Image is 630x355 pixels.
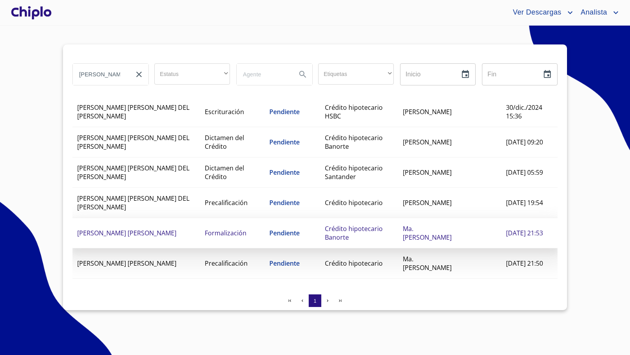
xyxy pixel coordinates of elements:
[506,198,543,207] span: [DATE] 19:54
[507,6,565,19] span: Ver Descargas
[77,259,176,268] span: [PERSON_NAME] [PERSON_NAME]
[325,164,383,181] span: Crédito hipotecario Santander
[325,224,383,242] span: Crédito hipotecario Banorte
[154,63,230,85] div: ​
[205,198,248,207] span: Precalificación
[403,138,452,146] span: [PERSON_NAME]
[325,259,383,268] span: Crédito hipotecario
[403,107,452,116] span: [PERSON_NAME]
[269,107,300,116] span: Pendiente
[269,198,300,207] span: Pendiente
[77,194,189,211] span: [PERSON_NAME] [PERSON_NAME] DEL [PERSON_NAME]
[403,168,452,177] span: [PERSON_NAME]
[205,107,244,116] span: Escrituración
[205,259,248,268] span: Precalificación
[575,6,611,19] span: Analista
[77,103,189,120] span: [PERSON_NAME] [PERSON_NAME] DEL [PERSON_NAME]
[237,64,290,85] input: search
[403,255,452,272] span: Ma. [PERSON_NAME]
[269,168,300,177] span: Pendiente
[506,168,543,177] span: [DATE] 05:59
[325,103,383,120] span: Crédito hipotecario HSBC
[506,138,543,146] span: [DATE] 09:20
[506,103,542,120] span: 30/dic./2024 15:36
[403,224,452,242] span: Ma. [PERSON_NAME]
[205,164,244,181] span: Dictamen del Crédito
[77,133,189,151] span: [PERSON_NAME] [PERSON_NAME] DEL [PERSON_NAME]
[575,6,621,19] button: account of current user
[77,164,189,181] span: [PERSON_NAME] [PERSON_NAME] DEL [PERSON_NAME]
[309,294,321,307] button: 1
[507,6,574,19] button: account of current user
[205,229,246,237] span: Formalización
[506,259,543,268] span: [DATE] 21:50
[77,229,176,237] span: [PERSON_NAME] [PERSON_NAME]
[318,63,394,85] div: ​
[506,229,543,237] span: [DATE] 21:53
[205,133,244,151] span: Dictamen del Crédito
[325,198,383,207] span: Crédito hipotecario
[293,65,312,84] button: Search
[325,133,383,151] span: Crédito hipotecario Banorte
[269,229,300,237] span: Pendiente
[130,65,148,84] button: clear input
[313,298,316,304] span: 1
[403,198,452,207] span: [PERSON_NAME]
[269,259,300,268] span: Pendiente
[73,64,126,85] input: search
[269,138,300,146] span: Pendiente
